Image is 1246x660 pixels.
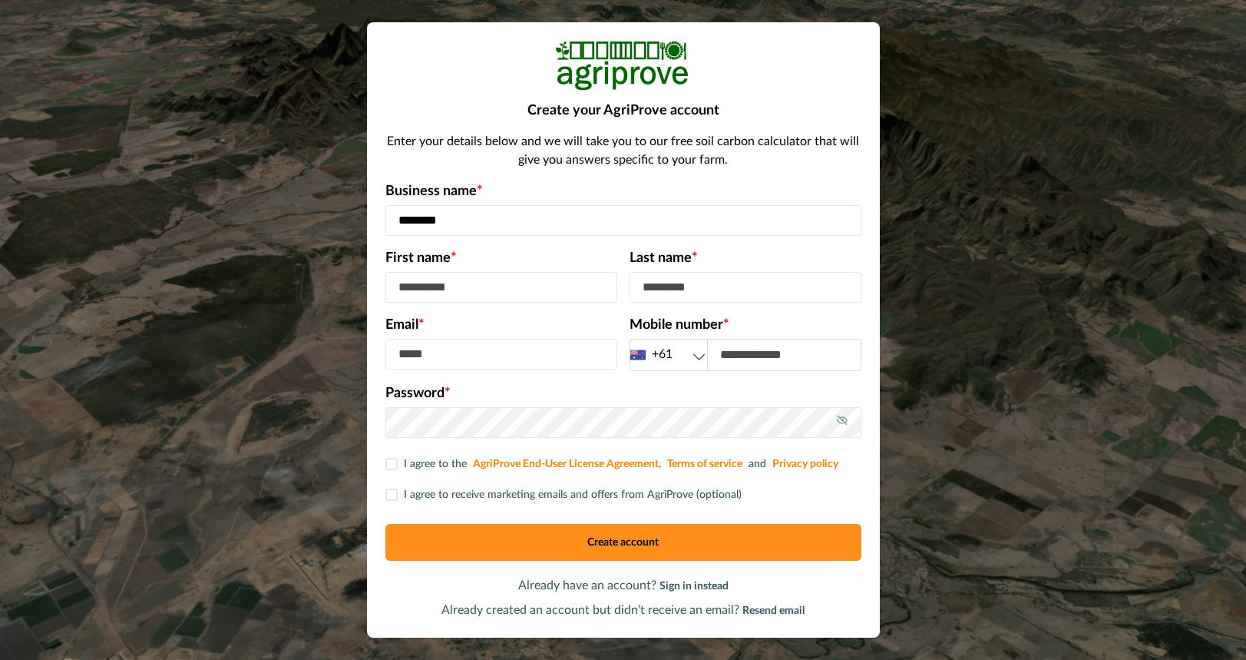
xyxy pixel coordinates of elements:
[473,459,661,469] a: AgriProve End-User License Agreement,
[385,181,861,202] p: Business name
[385,132,861,169] p: Enter your details below and we will take you to our free soil carbon calculator that will give y...
[659,579,729,592] a: Sign in instead
[554,41,692,91] img: Logo Image
[742,605,805,616] span: Resend email
[404,487,742,503] p: I agree to receive marketing emails and offers from AgriProve (optional)
[659,581,729,592] span: Sign in instead
[385,576,861,595] p: Already have an account?
[630,315,861,336] p: Mobile number
[385,103,861,120] h2: Create your AgriProve account
[385,524,861,561] button: Create account
[667,459,742,469] a: Terms of service
[630,248,861,269] p: Last name
[385,601,861,619] p: Already created an account but didn’t receive an email?
[772,459,838,469] a: Privacy policy
[742,604,805,616] a: Resend email
[385,248,617,269] p: First name
[404,456,841,473] p: I agree to the and
[385,315,617,336] p: Email
[385,383,861,404] p: Password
